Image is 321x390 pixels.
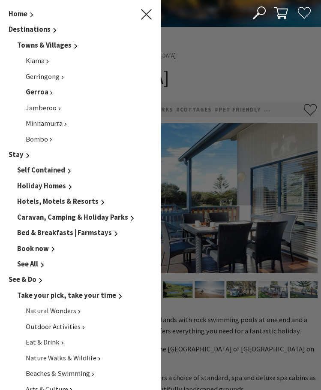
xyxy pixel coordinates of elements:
[26,135,52,144] a: Bombo
[26,72,60,81] span: Gerringong
[17,181,72,190] a: Holiday Homes
[9,9,27,18] span: Home
[9,275,43,284] a: See & Do
[9,9,34,18] a: Home
[9,25,51,34] span: Destinations
[17,197,99,206] span: Hotels, Motels & Resorts
[26,119,63,128] span: Minnamurra
[17,213,135,222] a: Caravan, Camping & Holiday Parks
[26,354,101,363] a: Nature Walks & Wildlife
[26,72,64,81] a: Gerringong
[9,25,57,34] a: Destinations
[26,338,64,347] a: Eat & Drink
[26,354,96,363] span: Nature Walks & Wildlife
[17,41,72,50] span: Towns & Villages
[9,275,36,284] span: See & Do
[26,119,67,128] a: Minnamurra
[26,56,45,65] span: Kiama
[26,103,61,112] a: Jamberoo
[26,369,94,378] a: Beaches & Swimming
[17,244,55,253] a: Book now
[17,260,45,269] a: See All
[17,228,118,237] a: Bed & Breakfasts | Farmstays
[26,322,81,331] span: Outdoor Activities
[26,135,48,144] span: Bombo
[17,166,72,175] a: Self Contained
[26,88,48,97] span: Gerroa
[9,150,30,159] a: Stay
[17,41,78,50] a: Towns & Villages
[17,244,49,253] span: Book now
[26,306,76,315] span: Natural Wonders
[17,228,112,237] span: Bed & Breakfasts | Farmstays
[26,103,57,112] span: Jamberoo
[17,213,128,222] span: Caravan, Camping & Holiday Parks
[17,181,66,190] span: Holiday Homes
[26,338,60,347] span: Eat & Drink
[26,88,53,97] a: Gerroa
[17,260,38,269] span: See All
[26,322,85,331] a: Outdoor Activities
[17,291,116,300] span: Take your pick, take your time
[26,56,49,65] a: Kiama
[9,150,24,159] span: Stay
[26,306,81,315] a: Natural Wonders
[26,369,90,378] span: Beaches & Swimming
[17,197,105,206] a: Hotels, Motels & Resorts
[17,291,123,300] a: Take your pick, take your time
[17,166,65,175] span: Self Contained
